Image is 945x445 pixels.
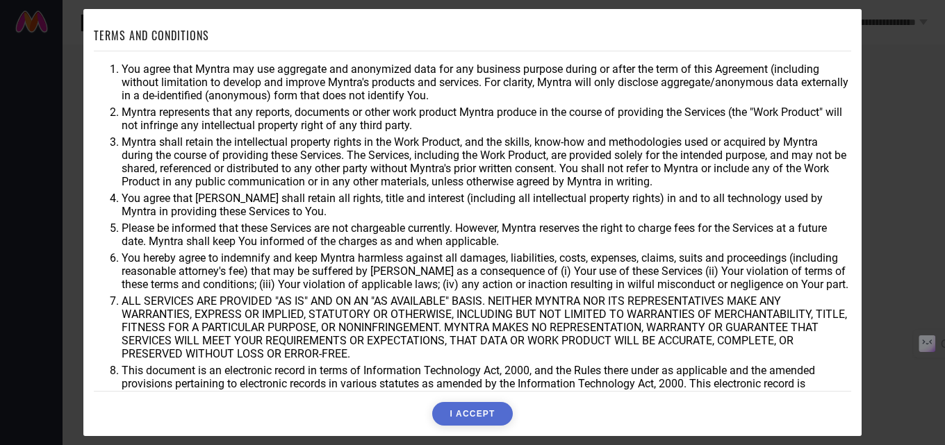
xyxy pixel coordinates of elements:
li: This document is an electronic record in terms of Information Technology Act, 2000, and the Rules... [122,364,851,403]
li: You agree that Myntra may use aggregate and anonymized data for any business purpose during or af... [122,62,851,102]
li: You hereby agree to indemnify and keep Myntra harmless against all damages, liabilities, costs, e... [122,251,851,291]
h1: TERMS AND CONDITIONS [94,27,209,44]
li: Please be informed that these Services are not chargeable currently. However, Myntra reserves the... [122,221,851,248]
li: ALL SERVICES ARE PROVIDED "AS IS" AND ON AN "AS AVAILABLE" BASIS. NEITHER MYNTRA NOR ITS REPRESEN... [122,294,851,360]
button: I ACCEPT [432,402,512,426]
li: Myntra shall retain the intellectual property rights in the Work Product, and the skills, know-ho... [122,135,851,188]
li: You agree that [PERSON_NAME] shall retain all rights, title and interest (including all intellect... [122,192,851,218]
li: Myntra represents that any reports, documents or other work product Myntra produce in the course ... [122,106,851,132]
